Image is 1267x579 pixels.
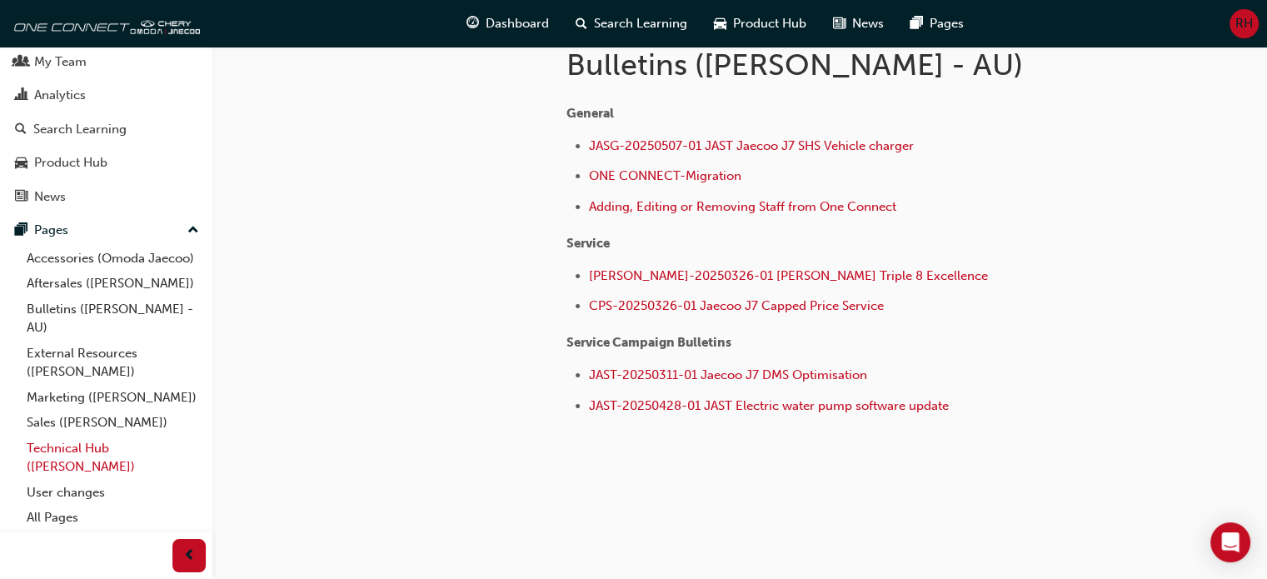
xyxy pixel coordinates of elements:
[1230,9,1259,38] button: RH
[733,14,806,33] span: Product Hub
[820,7,897,41] a: news-iconNews
[7,147,206,178] a: Product Hub
[15,88,27,103] span: chart-icon
[183,546,196,567] span: prev-icon
[20,385,206,411] a: Marketing ([PERSON_NAME])
[15,55,27,70] span: people-icon
[8,7,200,40] img: oneconnect
[589,298,884,313] a: CPS-20250326-01 Jaecoo J7 Capped Price Service
[34,187,66,207] div: News
[453,7,562,41] a: guage-iconDashboard
[701,7,820,41] a: car-iconProduct Hub
[15,190,27,205] span: news-icon
[20,297,206,341] a: Bulletins ([PERSON_NAME] - AU)
[20,436,206,480] a: Technical Hub ([PERSON_NAME])
[34,86,86,105] div: Analytics
[20,410,206,436] a: Sales ([PERSON_NAME])
[15,156,27,171] span: car-icon
[562,7,701,41] a: search-iconSearch Learning
[566,47,1113,83] h1: Bulletins ([PERSON_NAME] - AU)
[33,120,127,139] div: Search Learning
[589,398,949,413] a: JAST-20250428-01 JAST Electric water pump software update
[589,199,896,214] a: Adding, Editing or Removing Staff from One Connect
[466,13,479,34] span: guage-icon
[833,13,845,34] span: news-icon
[34,221,68,240] div: Pages
[576,13,587,34] span: search-icon
[15,122,27,137] span: search-icon
[7,215,206,246] button: Pages
[1235,14,1253,33] span: RH
[1210,522,1250,562] div: Open Intercom Messenger
[15,223,27,238] span: pages-icon
[7,114,206,145] a: Search Learning
[7,182,206,212] a: News
[566,106,614,121] span: General
[20,271,206,297] a: Aftersales ([PERSON_NAME])
[930,14,964,33] span: Pages
[7,47,206,77] a: My Team
[897,7,977,41] a: pages-iconPages
[20,246,206,272] a: Accessories (Omoda Jaecoo)
[20,505,206,531] a: All Pages
[20,480,206,506] a: User changes
[589,138,914,153] a: JASG-20250507-01 JAST Jaecoo J7 SHS Vehicle charger
[187,220,199,242] span: up-icon
[486,14,549,33] span: Dashboard
[714,13,726,34] span: car-icon
[589,168,741,183] a: ONE CONNECT-Migration
[910,13,923,34] span: pages-icon
[594,14,687,33] span: Search Learning
[566,335,731,350] span: Service Campaign Bulletins
[566,236,610,251] span: Service
[34,52,87,72] div: My Team
[7,80,206,111] a: Analytics
[852,14,884,33] span: News
[34,153,107,172] div: Product Hub
[589,268,988,283] a: [PERSON_NAME]-20250326-01 [PERSON_NAME] Triple 8 Excellence
[7,9,206,215] button: DashboardMy TeamAnalyticsSearch LearningProduct HubNews
[589,367,867,382] a: JAST-20250311-01 Jaecoo J7 DMS Optimisation
[20,341,206,385] a: External Resources ([PERSON_NAME])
